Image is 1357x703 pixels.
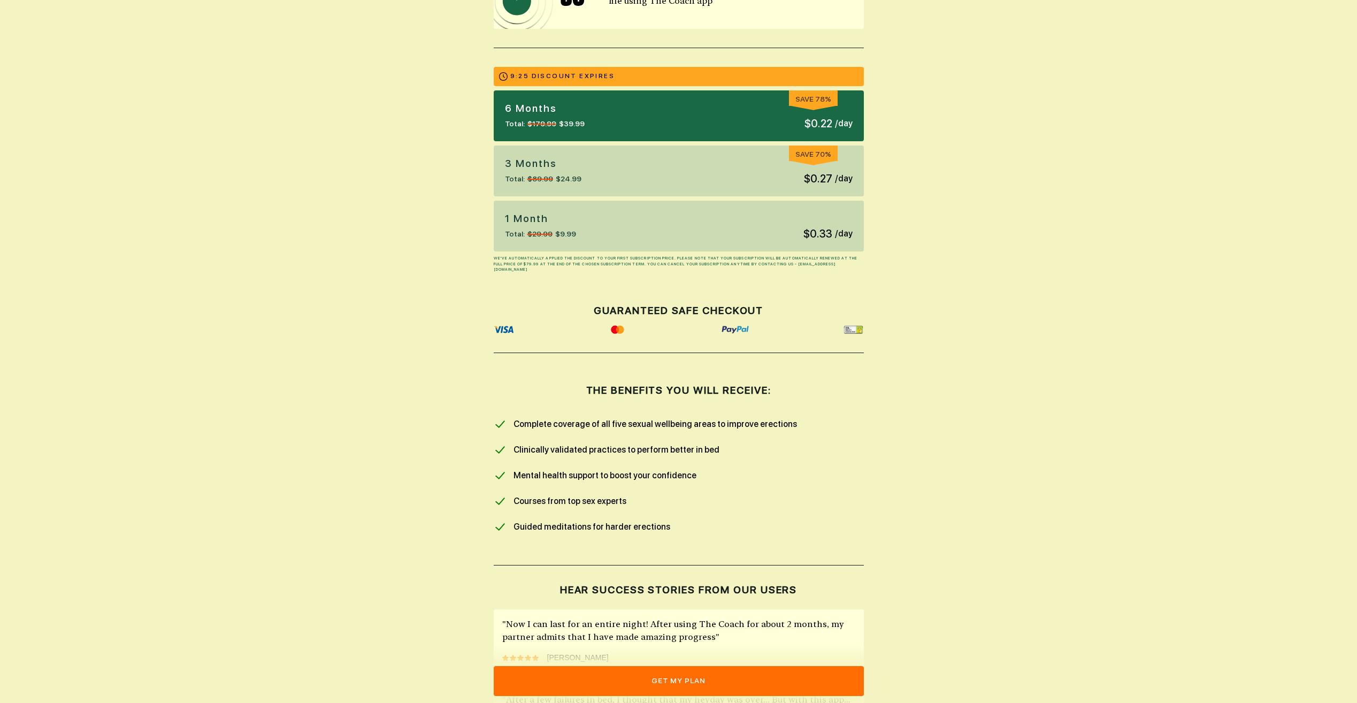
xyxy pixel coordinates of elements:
[527,228,553,240] span: $29.99
[505,102,585,116] p: 6 months
[835,117,853,130] span: / day
[502,618,855,644] p: "Now I can last for an entire night! After using The Coach for about 2 months, my partner admits ...
[494,495,864,508] span: Courses from top sex experts
[494,256,864,273] p: WE'VE AUTOMATICALLY APPLIED THE DISCOUNT TO YOUR FIRST SUBSCRIPTION PRICE. PLEASE NOTE THAT YOUR ...
[556,173,581,185] span: $24.99
[835,227,853,240] span: / day
[505,173,525,185] span: Total:
[722,325,749,334] img: icon
[609,325,627,334] img: icon
[494,305,864,317] h2: GUARANTEED SAFE CHECKOUT
[510,72,615,81] p: 9:25 DISCOUNT EXPIRES
[505,157,581,171] p: 3 Months
[494,444,864,456] span: Clinically validated practices to perform better in bed
[804,171,832,187] span: $0.27
[494,385,864,397] h2: THE BENEFITS YOU WILL RECEIVE:
[795,95,831,103] span: Save 78%
[494,325,514,334] img: icon
[559,118,585,129] span: $39.99
[803,226,832,242] span: $0.33
[527,173,553,185] span: $89.99
[835,172,853,185] span: / day
[494,418,864,431] span: Complete coverage of all five sexual wellbeing areas to improve erections
[494,469,864,482] span: Mental health support to boost your confidence
[494,584,864,597] h2: HEAR SUCCESS STORIES FROM OUR USERS
[795,150,831,158] span: Save 70%
[494,521,864,533] span: Guided meditations for harder erections
[555,228,576,240] span: $9.99
[527,118,556,129] span: $179.99
[505,228,525,240] span: Total:
[505,212,576,226] p: 1 Month
[804,116,832,132] span: $0.22
[494,666,864,696] button: get my plan
[844,325,863,334] img: ssl-secure
[505,118,525,129] span: Total:
[547,652,609,663] span: [PERSON_NAME]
